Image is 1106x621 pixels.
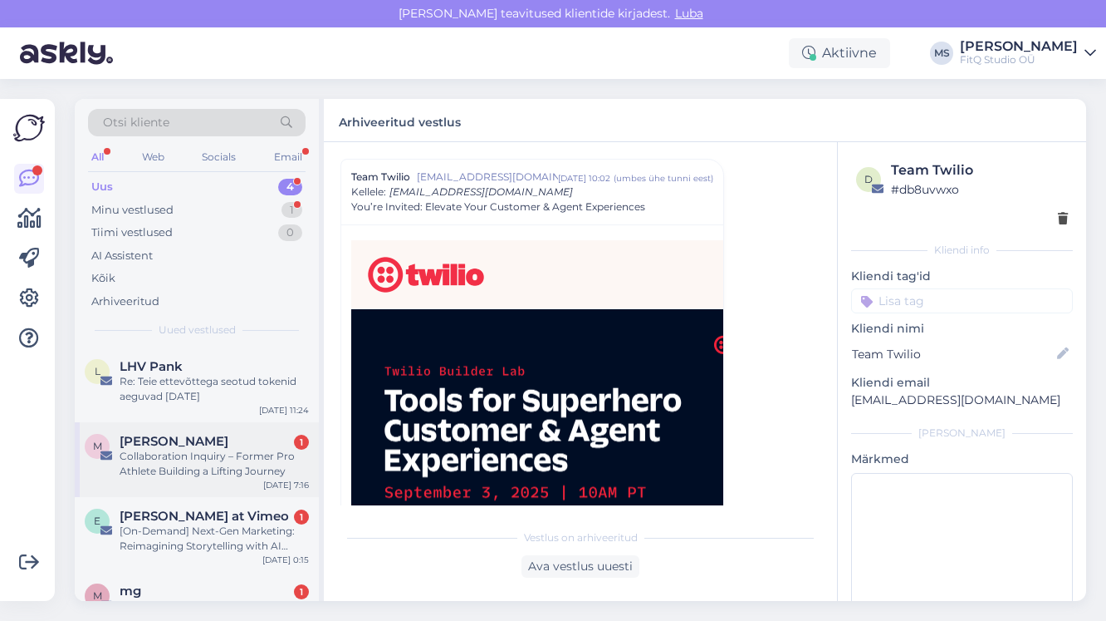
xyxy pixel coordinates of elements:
[891,180,1068,199] div: # db8uvwxo
[91,202,174,219] div: Minu vestlused
[262,554,309,566] div: [DATE] 0:15
[789,38,890,68] div: Aktiivne
[930,42,953,65] div: MS
[960,40,1078,53] div: [PERSON_NAME]
[851,320,1073,338] p: Kliendi nimi
[851,288,1073,313] input: Lisa tag
[120,599,309,614] div: Your week in review
[851,426,1073,441] div: [PERSON_NAME]
[851,268,1073,285] p: Kliendi tag'id
[120,374,309,404] div: Re: Teie ettevõttega seotud tokenid aeguvad [DATE]
[120,449,309,479] div: Collaboration Inquiry – Former Pro Athlete Building a Lifting Journey
[281,202,302,219] div: 1
[95,365,100,377] span: L
[351,309,849,570] img: image
[259,404,309,416] div: [DATE] 11:24
[139,146,168,168] div: Web
[851,243,1073,258] div: Kliendi info
[91,270,115,287] div: Kõik
[159,323,236,338] span: Uued vestlused
[960,40,1096,67] a: [PERSON_NAME]FitQ Studio OÜ
[91,293,159,310] div: Arhiveeritud
[94,515,100,527] span: E
[198,146,239,168] div: Socials
[294,435,309,450] div: 1
[960,53,1078,67] div: FitQ Studio OÜ
[670,6,708,21] span: Luba
[368,257,484,293] img: Logo
[851,392,1073,409] p: [EMAIL_ADDRESS][DOMAIN_NAME]
[91,248,153,264] div: AI Assistent
[93,440,102,452] span: M
[88,146,107,168] div: All
[120,524,309,554] div: [On-Demand] Next-Gen Marketing: Reimagining Storytelling with AI Video
[558,172,610,185] div: [DATE] 10:02
[91,224,173,241] div: Tiimi vestlused
[351,170,410,185] span: Team Twilio
[851,374,1073,392] p: Kliendi email
[294,584,309,599] div: 1
[851,451,1073,468] p: Märkmed
[278,224,302,241] div: 0
[120,509,289,524] span: Emily at Vimeo
[417,170,558,185] span: [EMAIL_ADDRESS][DOMAIN_NAME]
[278,179,302,195] div: 4
[351,200,645,214] span: You’re Invited: Elevate Your Customer & Agent Experiences
[864,173,873,185] span: d
[524,530,638,545] span: Vestlus on arhiveeritud
[120,359,183,374] span: LHV Pank
[93,589,102,602] span: m
[339,109,461,131] label: Arhiveeritud vestlus
[263,479,309,491] div: [DATE] 7:16
[120,584,141,599] span: mg
[120,434,228,449] span: Mudit Srivastva
[351,185,386,198] span: Kellele :
[271,146,306,168] div: Email
[521,555,639,578] div: Ava vestlus uuesti
[614,172,713,185] div: ( umbes ühe tunni eest )
[389,185,573,198] span: [EMAIL_ADDRESS][DOMAIN_NAME]
[91,179,113,195] div: Uus
[103,114,169,131] span: Otsi kliente
[852,345,1054,363] input: Lisa nimi
[13,112,45,144] img: Askly Logo
[891,160,1068,180] div: Team Twilio
[294,510,309,525] div: 1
